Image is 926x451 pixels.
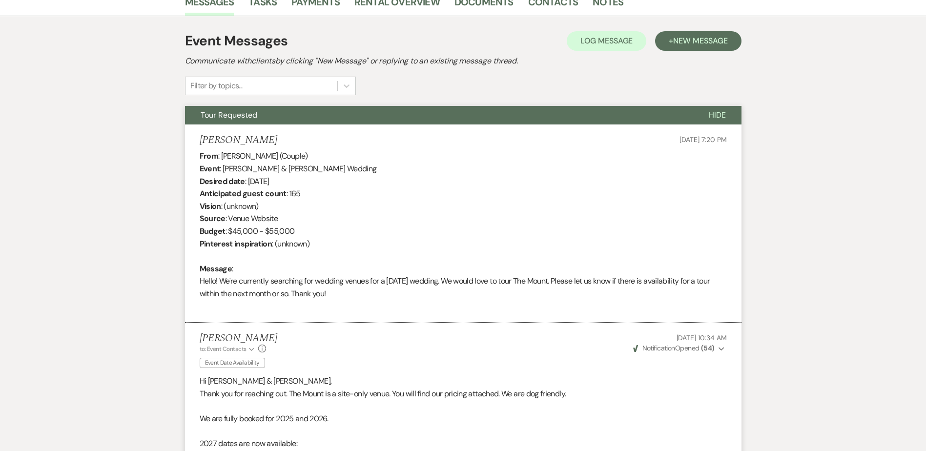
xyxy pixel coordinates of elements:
[200,332,277,345] h5: [PERSON_NAME]
[655,31,741,51] button: +New Message
[632,343,726,353] button: NotificationOpened (54)
[200,176,245,186] b: Desired date
[200,134,277,146] h5: [PERSON_NAME]
[200,188,287,199] b: Anticipated guest count
[190,80,243,92] div: Filter by topics...
[200,437,727,450] p: 2027 dates are now available:
[200,213,226,224] b: Source
[633,344,715,352] span: Opened
[673,36,727,46] span: New Message
[679,135,726,144] span: [DATE] 7:20 PM
[200,389,566,399] span: Thank you for reaching out. The Mount is a site-only venue. You will find our pricing attached. W...
[701,344,715,352] strong: ( 54 )
[642,344,675,352] span: Notification
[693,106,741,124] button: Hide
[200,151,218,161] b: From
[200,376,332,386] span: Hi [PERSON_NAME] & [PERSON_NAME],
[709,110,726,120] span: Hide
[200,239,272,249] b: Pinterest inspiration
[200,358,265,368] span: Event Date Availability
[200,150,727,312] div: : [PERSON_NAME] (Couple) : [PERSON_NAME] & [PERSON_NAME] Wedding : [DATE] : 165 : (unknown) : Ven...
[580,36,633,46] span: Log Message
[200,264,232,274] b: Message
[200,164,220,174] b: Event
[200,201,221,211] b: Vision
[200,226,226,236] b: Budget
[200,345,247,353] span: to: Event Contacts
[185,106,693,124] button: Tour Requested
[185,55,741,67] h2: Communicate with clients by clicking "New Message" or replying to an existing message thread.
[200,413,329,424] span: We are fully booked for 2025 and 2026.
[185,31,288,51] h1: Event Messages
[567,31,646,51] button: Log Message
[201,110,257,120] span: Tour Requested
[200,345,256,353] button: to: Event Contacts
[677,333,727,342] span: [DATE] 10:34 AM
